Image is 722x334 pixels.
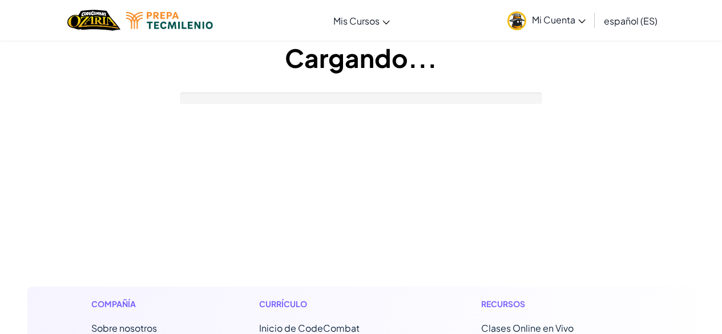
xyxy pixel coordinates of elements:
[259,322,360,334] span: Inicio de CodeCombat
[126,12,213,29] img: Tecmilenio logo
[333,15,380,27] span: Mis Cursos
[481,322,574,334] a: Clases Online en Vivo
[67,9,120,32] a: Ozaria by CodeCombat logo
[328,5,396,36] a: Mis Cursos
[91,322,157,334] a: Sobre nosotros
[502,2,591,38] a: Mi Cuenta
[532,14,586,26] span: Mi Cuenta
[259,298,409,310] h1: Currículo
[91,298,187,310] h1: Compañía
[507,11,526,30] img: avatar
[67,9,120,32] img: Home
[481,298,631,310] h1: Recursos
[598,5,663,36] a: español (ES)
[604,15,658,27] span: español (ES)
